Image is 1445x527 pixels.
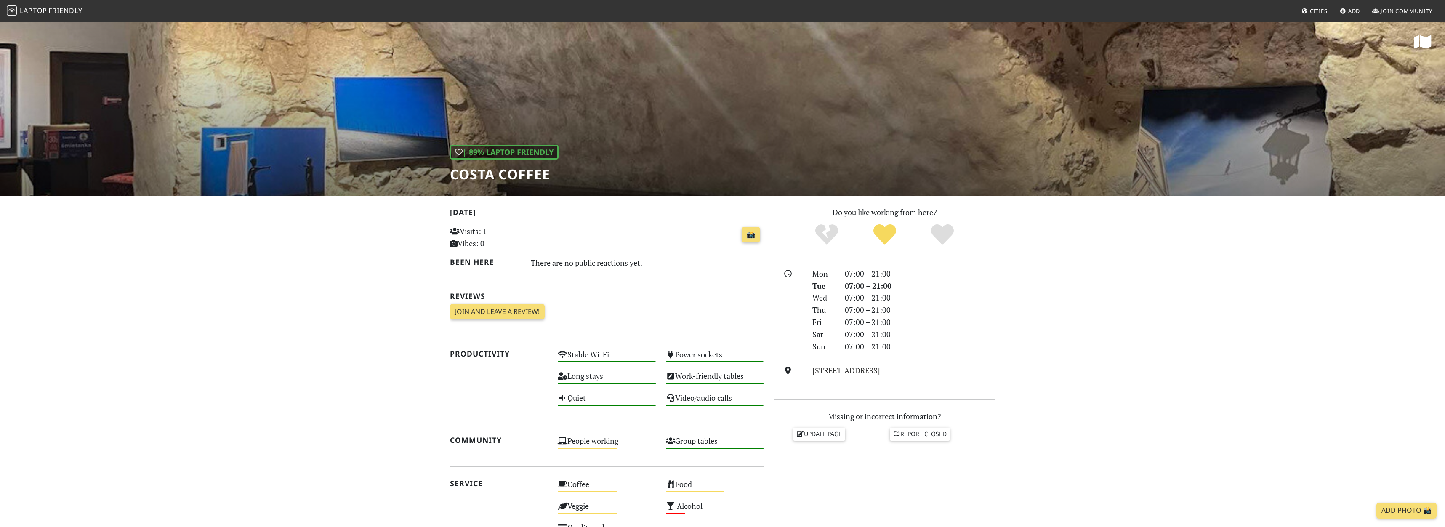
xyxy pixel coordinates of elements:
[553,434,661,455] div: People working
[553,369,661,391] div: Long stays
[1298,3,1331,19] a: Cities
[807,292,839,304] div: Wed
[812,365,880,375] a: [STREET_ADDRESS]
[774,410,995,423] p: Missing or incorrect information?
[856,223,914,246] div: Yes
[450,208,764,220] h2: [DATE]
[553,391,661,413] div: Quiet
[661,369,769,391] div: Work-friendly tables
[807,341,839,353] div: Sun
[7,5,17,16] img: LaptopFriendly
[20,6,47,15] span: Laptop
[677,501,703,511] s: Alcohol
[807,280,839,292] div: Tue
[1369,3,1436,19] a: Join Community
[450,166,559,182] h1: Costa Coffee
[48,6,82,15] span: Friendly
[807,328,839,341] div: Sat
[742,227,760,243] a: 📸
[913,223,971,246] div: Definitely!
[840,341,1001,353] div: 07:00 – 21:00
[807,268,839,280] div: Mon
[450,292,764,301] h2: Reviews
[661,477,769,499] div: Food
[840,280,1001,292] div: 07:00 – 21:00
[450,479,548,488] h2: Service
[840,328,1001,341] div: 07:00 – 21:00
[1376,503,1437,519] a: Add Photo 📸
[661,434,769,455] div: Group tables
[807,304,839,316] div: Thu
[450,145,559,160] div: | 89% Laptop Friendly
[1310,7,1328,15] span: Cities
[7,4,82,19] a: LaptopFriendly LaptopFriendly
[531,256,764,269] div: There are no public reactions yet.
[1381,7,1432,15] span: Join Community
[661,348,769,369] div: Power sockets
[553,499,661,521] div: Veggie
[1348,7,1360,15] span: Add
[661,391,769,413] div: Video/audio calls
[553,348,661,369] div: Stable Wi-Fi
[840,304,1001,316] div: 07:00 – 21:00
[840,316,1001,328] div: 07:00 – 21:00
[807,316,839,328] div: Fri
[450,436,548,444] h2: Community
[553,477,661,499] div: Coffee
[793,428,845,440] a: Update page
[450,349,548,358] h2: Productivity
[890,428,950,440] a: Report closed
[798,223,856,246] div: No
[1336,3,1364,19] a: Add
[774,206,995,218] p: Do you like working from here?
[840,292,1001,304] div: 07:00 – 21:00
[450,304,545,320] a: Join and leave a review!
[840,268,1001,280] div: 07:00 – 21:00
[450,258,521,266] h2: Been here
[450,225,548,250] p: Visits: 1 Vibes: 0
